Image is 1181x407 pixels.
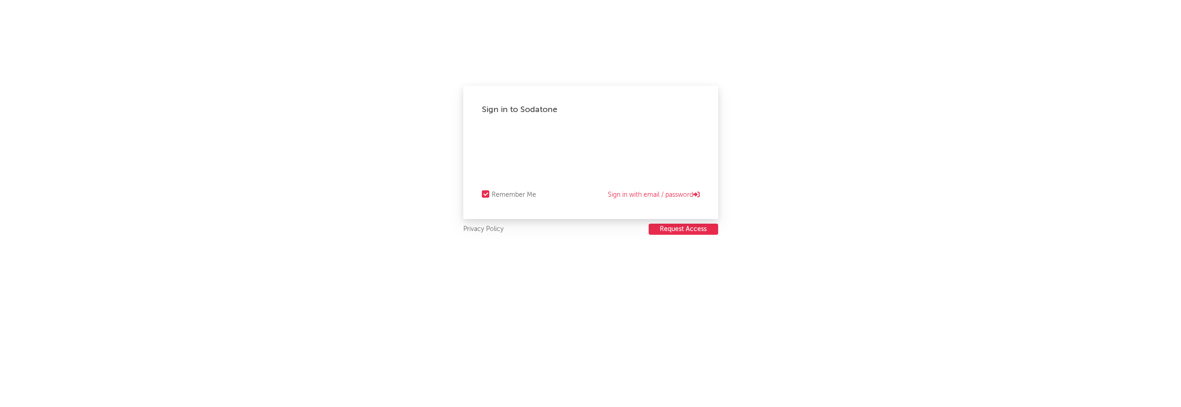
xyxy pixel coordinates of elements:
[463,224,504,235] a: Privacy Policy
[492,189,536,200] div: Remember Me
[649,224,718,235] button: Request Access
[608,189,700,200] a: Sign in with email / password
[482,104,700,115] div: Sign in to Sodatone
